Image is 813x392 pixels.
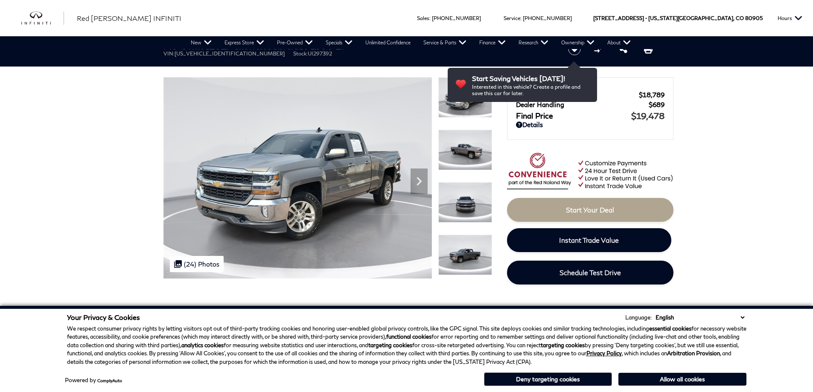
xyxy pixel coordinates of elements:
[175,50,285,57] span: [US_VEHICLE_IDENTIFICATION_NUMBER]
[559,268,621,276] span: Schedule Test Drive
[77,13,181,23] a: Red [PERSON_NAME] INFINITI
[218,36,271,49] a: Express Store
[593,43,606,55] button: Compare vehicle
[520,15,522,21] span: :
[618,373,746,386] button: Allow all cookies
[523,15,572,21] a: [PHONE_NUMBER]
[516,91,664,99] a: Red [PERSON_NAME] $18,789
[593,15,763,21] a: [STREET_ADDRESS] • [US_STATE][GEOGRAPHIC_DATA], CO 80905
[625,315,652,320] div: Language:
[649,101,664,108] span: $689
[181,342,224,348] strong: analytics cookies
[386,333,431,340] strong: functional cookies
[541,342,585,348] strong: targeting cookies
[438,130,492,170] img: Used 2017 Pepperdust Metallic Chevrolet LT image 2
[21,12,64,25] a: infiniti
[438,182,492,223] img: Used 2017 Pepperdust Metallic Chevrolet LT image 3
[308,50,332,57] span: UI297392
[163,50,175,57] span: VIN:
[411,168,428,194] div: Next
[359,36,417,49] a: Unlimited Confidence
[586,350,622,357] a: Privacy Policy
[65,377,122,383] div: Powered by
[653,313,746,322] select: Language Select
[184,36,637,49] nav: Main Navigation
[516,121,664,128] a: Details
[516,111,631,120] span: Final Price
[507,198,673,222] a: Start Your Deal
[97,378,122,383] a: ComplyAuto
[429,15,431,21] span: :
[507,228,671,252] a: Instant Trade Value
[67,325,746,366] p: We respect consumer privacy rights by letting visitors opt out of third-party tracking cookies an...
[271,36,319,49] a: Pre-Owned
[163,77,432,279] img: Used 2017 Pepperdust Metallic Chevrolet LT image 1
[555,36,601,49] a: Ownership
[504,15,520,21] span: Service
[184,36,218,49] a: New
[170,256,224,272] div: (24) Photos
[21,12,64,25] img: INFINITI
[507,261,673,285] a: Schedule Test Drive
[368,342,412,348] strong: targeting cookies
[293,50,308,57] span: Stock:
[512,36,555,49] a: Research
[319,36,359,49] a: Specials
[432,15,481,21] a: [PHONE_NUMBER]
[417,36,473,49] a: Service & Parts
[631,110,664,121] span: $19,478
[77,14,181,22] span: Red [PERSON_NAME] INFINITI
[438,77,492,118] img: Used 2017 Pepperdust Metallic Chevrolet LT image 1
[484,372,612,386] button: Deny targeting cookies
[516,101,664,108] a: Dealer Handling $689
[417,15,429,21] span: Sales
[667,350,720,357] strong: Arbitration Provision
[473,36,512,49] a: Finance
[601,36,637,49] a: About
[559,236,619,244] span: Instant Trade Value
[438,235,492,275] img: Used 2017 Pepperdust Metallic Chevrolet LT image 4
[516,91,639,99] span: Red [PERSON_NAME]
[516,101,649,108] span: Dealer Handling
[639,91,664,99] span: $18,789
[649,325,691,332] strong: essential cookies
[516,110,664,121] a: Final Price $19,478
[566,206,614,214] span: Start Your Deal
[67,313,140,321] span: Your Privacy & Cookies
